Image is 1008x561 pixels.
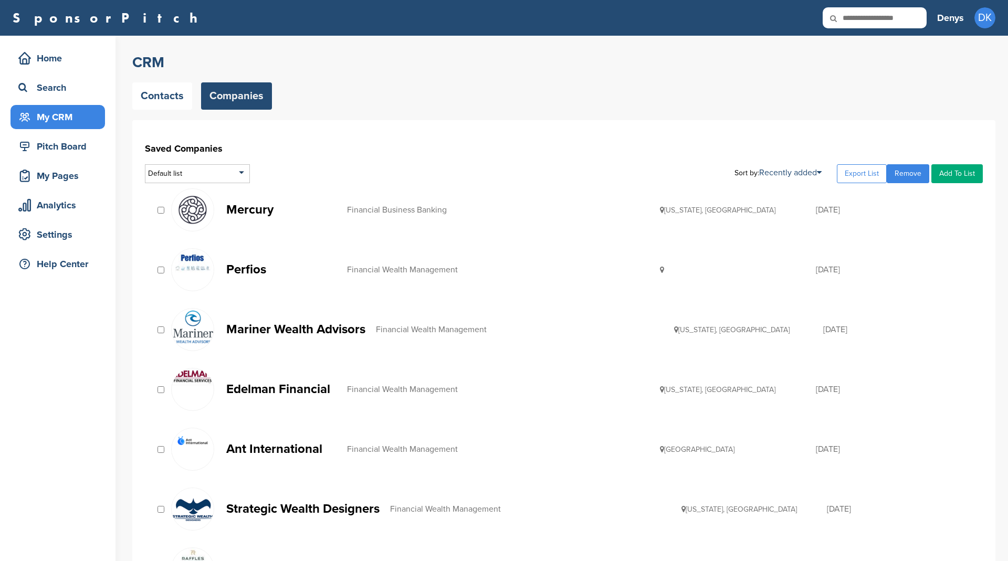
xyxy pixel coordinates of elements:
[172,368,214,385] img: Open uri20141112 50798 14gz4hh
[201,82,272,110] a: Companies
[10,252,105,276] a: Help Center
[145,164,250,183] div: Default list
[827,505,972,513] div: [DATE]
[816,206,972,214] div: [DATE]
[816,266,972,274] div: [DATE]
[132,53,995,72] h2: CRM
[13,11,204,25] a: SponsorPitch
[171,308,972,351] a: Mwa Mariner Wealth Advisors Financial Wealth Management [US_STATE], [GEOGRAPHIC_DATA] [DATE]
[171,188,972,231] a: Tp4sn0nz 400x400 Mercury Financial Business Banking [US_STATE], [GEOGRAPHIC_DATA] [DATE]
[226,502,380,515] p: Strategic Wealth Designers
[226,263,337,276] p: Perfios
[16,166,105,185] div: My Pages
[16,225,105,244] div: Settings
[931,164,983,183] a: Add To List
[132,82,192,110] a: Contacts
[937,6,964,29] a: Denys
[172,488,214,530] img: 13346826 1108532689168046 8531545040526985413 n
[171,248,972,291] a: Perfios 1 Perfios Financial Wealth Management [DATE]
[10,105,105,129] a: My CRM
[681,505,827,513] div: [US_STATE], [GEOGRAPHIC_DATA]
[837,164,887,183] a: Export List
[734,168,822,177] div: Sort by:
[172,189,214,231] img: Tp4sn0nz 400x400
[974,7,995,28] span: DK
[10,193,105,217] a: Analytics
[10,46,105,70] a: Home
[10,223,105,247] a: Settings
[347,445,660,453] div: Financial Wealth Management
[226,383,337,396] p: Edelman Financial
[171,428,972,471] a: Download (26) Ant International Financial Wealth Management [GEOGRAPHIC_DATA] [DATE]
[10,76,105,100] a: Search
[172,428,214,453] img: Download (26)
[171,488,972,531] a: 13346826 1108532689168046 8531545040526985413 n Strategic Wealth Designers Financial Wealth Manag...
[16,78,105,97] div: Search
[226,323,365,336] p: Mariner Wealth Advisors
[16,255,105,273] div: Help Center
[226,442,337,456] p: Ant International
[674,326,823,334] div: [US_STATE], [GEOGRAPHIC_DATA]
[171,368,972,411] a: Open uri20141112 50798 14gz4hh Edelman Financial Financial Wealth Management [US_STATE], [GEOGRAP...
[887,164,929,183] a: Remove
[10,134,105,158] a: Pitch Board
[660,206,816,214] div: [US_STATE], [GEOGRAPHIC_DATA]
[390,505,681,513] div: Financial Wealth Management
[660,446,816,453] div: [GEOGRAPHIC_DATA]
[759,167,822,178] a: Recently added
[937,10,964,25] h3: Denys
[660,386,816,394] div: [US_STATE], [GEOGRAPHIC_DATA]
[376,325,674,334] div: Financial Wealth Management
[16,137,105,156] div: Pitch Board
[16,196,105,215] div: Analytics
[347,206,660,214] div: Financial Business Banking
[347,385,660,394] div: Financial Wealth Management
[347,266,660,274] div: Financial Wealth Management
[823,325,972,334] div: [DATE]
[10,164,105,188] a: My Pages
[816,385,972,394] div: [DATE]
[172,309,214,344] img: Mwa
[16,49,105,68] div: Home
[16,108,105,126] div: My CRM
[145,139,983,158] h1: Saved Companies
[172,249,214,272] img: Perfios 1
[816,445,972,453] div: [DATE]
[226,203,337,216] p: Mercury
